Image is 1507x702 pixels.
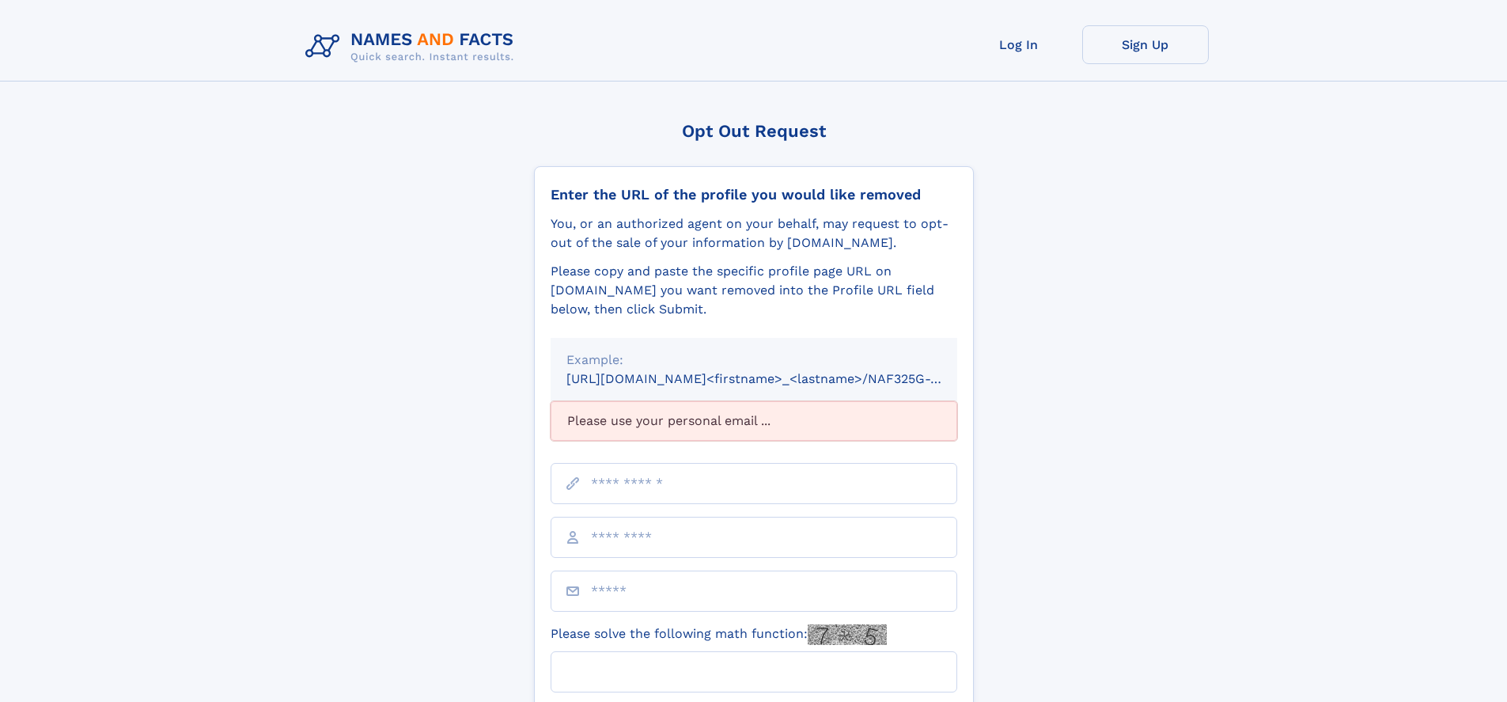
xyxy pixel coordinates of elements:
div: Example: [566,351,941,370]
small: [URL][DOMAIN_NAME]<firstname>_<lastname>/NAF325G-xxxxxxxx [566,371,987,386]
div: Please use your personal email ... [551,401,957,441]
img: Logo Names and Facts [299,25,527,68]
a: Sign Up [1082,25,1209,64]
div: Please copy and paste the specific profile page URL on [DOMAIN_NAME] you want removed into the Pr... [551,262,957,319]
div: You, or an authorized agent on your behalf, may request to opt-out of the sale of your informatio... [551,214,957,252]
div: Enter the URL of the profile you would like removed [551,186,957,203]
div: Opt Out Request [534,121,974,141]
label: Please solve the following math function: [551,624,887,645]
a: Log In [956,25,1082,64]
